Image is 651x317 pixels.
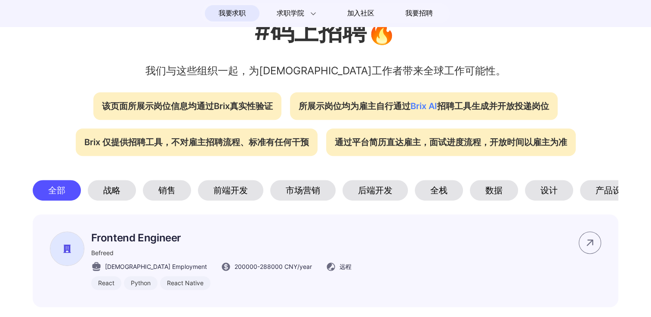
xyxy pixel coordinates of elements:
[525,180,573,201] div: 设计
[410,101,437,111] span: Brix AI
[124,276,157,290] div: Python
[160,276,210,290] div: React Native
[470,180,518,201] div: 数据
[91,249,114,256] span: Befreed
[277,8,304,18] span: 求职学院
[33,180,81,201] div: 全部
[105,262,207,271] span: [DEMOGRAPHIC_DATA] Employment
[234,262,312,271] span: 200000 - 288000 CNY /year
[91,276,121,290] div: React
[347,6,374,20] span: 加入社区
[290,92,558,120] div: 所展示岗位均为雇主自行通过 招聘工具生成并开放投递岗位
[88,180,136,201] div: 战略
[342,180,408,201] div: 后端开发
[91,232,352,244] p: Frontend Engineer
[93,92,281,120] div: 该页面所展示岗位信息均通过Brix真实性验证
[270,180,336,201] div: 市场营销
[580,180,645,201] div: 产品设计
[143,180,191,201] div: 销售
[76,128,318,156] div: Brix 仅提供招聘工具，不对雇主招聘流程、标准有任何干预
[219,6,246,20] span: 我要求职
[198,180,263,201] div: 前端开发
[326,128,576,156] div: 通过平台简历直达雇主，面试进度流程，开放时间以雇主为准
[339,262,352,271] span: 远程
[415,180,463,201] div: 全栈
[405,8,432,18] span: 我要招聘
